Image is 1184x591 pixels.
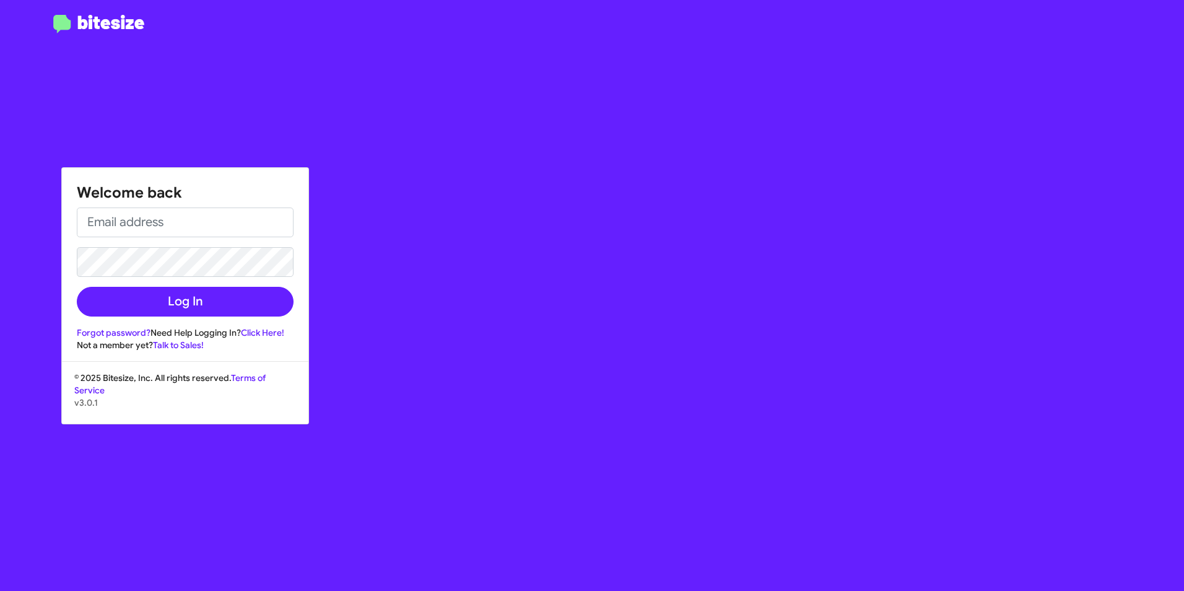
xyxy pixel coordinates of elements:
div: © 2025 Bitesize, Inc. All rights reserved. [62,372,308,424]
p: v3.0.1 [74,396,296,409]
input: Email address [77,208,294,237]
h1: Welcome back [77,183,294,203]
a: Click Here! [241,327,284,338]
a: Talk to Sales! [153,339,204,351]
div: Not a member yet? [77,339,294,351]
a: Forgot password? [77,327,150,338]
button: Log In [77,287,294,317]
a: Terms of Service [74,372,266,396]
div: Need Help Logging In? [77,326,294,339]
